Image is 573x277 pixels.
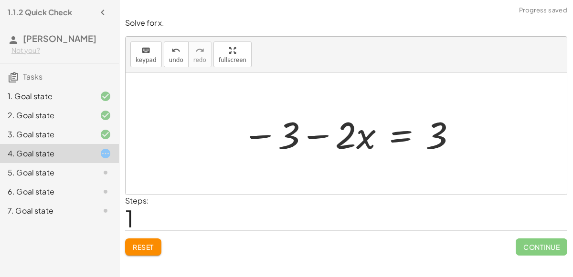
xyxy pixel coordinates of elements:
[136,57,157,63] span: keypad
[8,205,85,216] div: 7. Goal state
[100,186,111,197] i: Task not started.
[100,148,111,159] i: Task started.
[23,72,42,82] span: Tasks
[195,45,204,56] i: redo
[130,41,162,67] button: keyboardkeypad
[8,7,72,18] h4: 1.1.2 Quick Check
[100,110,111,121] i: Task finished and correct.
[8,91,85,102] div: 1. Goal state
[8,167,85,178] div: 5. Goal state
[141,45,150,56] i: keyboard
[188,41,212,67] button: redoredo
[125,238,161,256] button: Reset
[100,205,111,216] i: Task not started.
[8,148,85,159] div: 4. Goal state
[193,57,206,63] span: redo
[100,129,111,140] i: Task finished and correct.
[133,243,154,251] span: Reset
[219,57,246,63] span: fullscreen
[171,45,180,56] i: undo
[213,41,252,67] button: fullscreen
[519,6,567,15] span: Progress saved
[23,33,96,44] span: [PERSON_NAME]
[125,18,567,29] p: Solve for x.
[100,91,111,102] i: Task finished and correct.
[125,195,149,205] label: Steps:
[8,129,85,140] div: 3. Goal state
[8,110,85,121] div: 2. Goal state
[164,41,189,67] button: undoundo
[169,57,183,63] span: undo
[11,46,111,55] div: Not you?
[100,167,111,178] i: Task not started.
[8,186,85,197] div: 6. Goal state
[125,204,134,233] span: 1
